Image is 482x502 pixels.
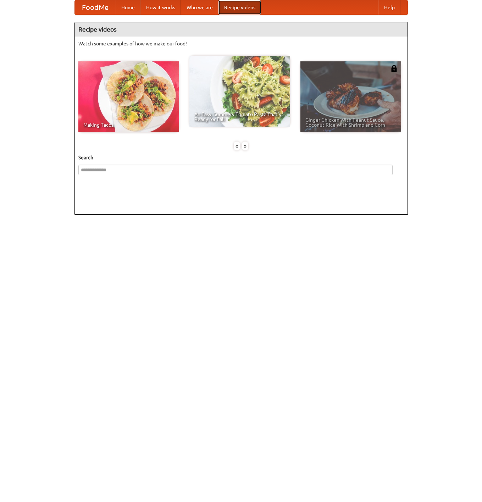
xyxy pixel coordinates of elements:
p: Watch some examples of how we make our food! [78,40,404,47]
a: FoodMe [75,0,116,15]
a: How it works [140,0,181,15]
a: Help [378,0,400,15]
a: Home [116,0,140,15]
h4: Recipe videos [75,22,408,37]
div: » [242,142,248,150]
a: Recipe videos [218,0,261,15]
a: Making Tacos [78,61,179,132]
span: An Easy, Summery Tomato Pasta That's Ready for Fall [194,112,285,122]
a: An Easy, Summery Tomato Pasta That's Ready for Fall [189,56,290,127]
img: 483408.png [390,65,398,72]
div: « [234,142,240,150]
h5: Search [78,154,404,161]
a: Who we are [181,0,218,15]
span: Making Tacos [83,122,174,127]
